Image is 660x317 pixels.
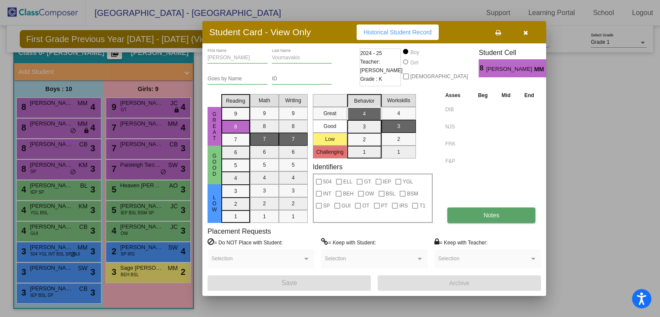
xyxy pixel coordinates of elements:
[313,163,342,171] label: Identifiers
[323,201,330,211] span: SP
[342,201,351,211] span: GUI
[386,189,396,199] span: BSL
[211,111,218,141] span: Great
[479,63,486,73] span: 8
[443,91,471,100] th: Asses
[546,63,553,73] span: 4
[445,103,469,116] input: assessment
[534,65,546,74] span: MM
[323,189,331,199] span: INT
[479,49,553,57] h3: Student Cell
[360,58,403,75] span: Teacher: [PERSON_NAME]
[364,177,371,187] span: GT
[383,177,391,187] span: IEP
[343,177,352,187] span: ELL
[445,120,469,133] input: assessment
[434,238,488,247] label: = Keep with Teacher:
[410,59,419,67] div: Girl
[208,227,271,235] label: Placement Requests
[483,212,499,219] span: Notes
[407,189,418,199] span: BSM
[449,280,470,287] span: Archive
[403,177,413,187] span: YGL
[323,177,332,187] span: 504
[378,275,541,291] button: Archive
[208,238,283,247] label: = Do NOT Place with Student:
[208,275,371,291] button: Save
[445,137,469,150] input: assessment
[419,201,425,211] span: T1
[495,91,517,100] th: Mid
[486,65,534,74] span: [PERSON_NAME]
[211,195,218,213] span: Low
[471,91,495,100] th: Beg
[365,189,374,199] span: OW
[410,71,468,82] span: [DEMOGRAPHIC_DATA]
[357,24,439,40] button: Historical Student Record
[321,238,376,247] label: = Keep with Student:
[211,153,218,177] span: Good
[281,279,297,287] span: Save
[445,155,469,168] input: assessment
[343,189,354,199] span: BEH
[381,201,388,211] span: PT
[360,75,382,83] span: Grade : K
[517,91,541,100] th: End
[410,49,419,56] div: Boy
[399,201,408,211] span: IRS
[364,29,432,36] span: Historical Student Record
[209,27,311,37] h3: Student Card - View Only
[447,207,535,223] button: Notes
[362,201,370,211] span: OT
[360,49,382,58] span: 2024 - 25
[208,76,268,82] input: goes by name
